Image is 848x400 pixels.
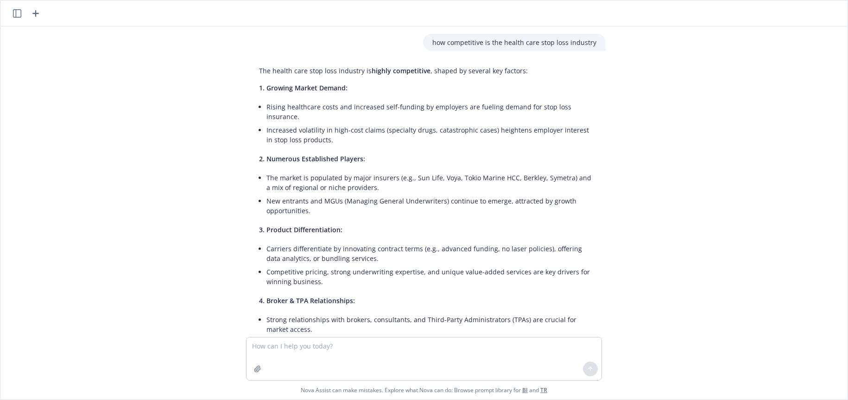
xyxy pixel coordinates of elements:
a: BI [522,386,528,394]
li: Competitive pricing, strong underwriting expertise, and unique value-added services are key drive... [266,265,596,288]
span: 4. Broker & TPA Relationships: [259,296,355,305]
span: 1. Growing Market Demand: [259,83,348,92]
li: Increased volatility in high-cost claims (specialty drugs, catastrophic cases) heightens employer... [266,123,596,146]
p: how competitive is the health care stop loss industry [432,38,596,47]
span: 2. Numerous Established Players: [259,154,365,163]
a: TR [540,386,547,394]
li: Rising healthcare costs and increased self-funding by employers are fueling demand for stop loss ... [266,100,596,123]
p: The health care stop loss industry is , shaped by several key factors: [259,66,596,76]
li: New entrants and MGUs (Managing General Underwriters) continue to emerge, attracted by growth opp... [266,194,596,217]
li: Carriers differentiate by innovating contract terms (e.g., advanced funding, no laser policies), ... [266,242,596,265]
span: 3. Product Differentiation: [259,225,342,234]
li: The market is populated by major insurers (e.g., Sun Life, Voya, Tokio Marine HCC, Berkley, Symet... [266,171,596,194]
li: Strong relationships with brokers, consultants, and Third-Party Administrators (TPAs) are crucial... [266,313,596,336]
span: highly competitive [372,66,430,75]
li: Distribution channels and brand strength play a significant role in market share. [266,336,596,349]
span: Nova Assist can make mistakes. Explore what Nova can do: Browse prompt library for and [301,381,547,400]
